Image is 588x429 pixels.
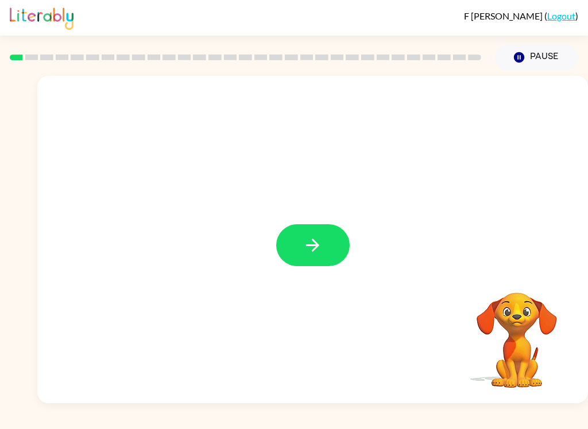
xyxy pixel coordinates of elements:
[464,10,544,21] span: F [PERSON_NAME]
[459,275,574,389] video: Your browser must support playing .mp4 files to use Literably. Please try using another browser.
[10,5,73,30] img: Literably
[547,10,575,21] a: Logout
[464,10,578,21] div: ( )
[495,44,578,71] button: Pause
